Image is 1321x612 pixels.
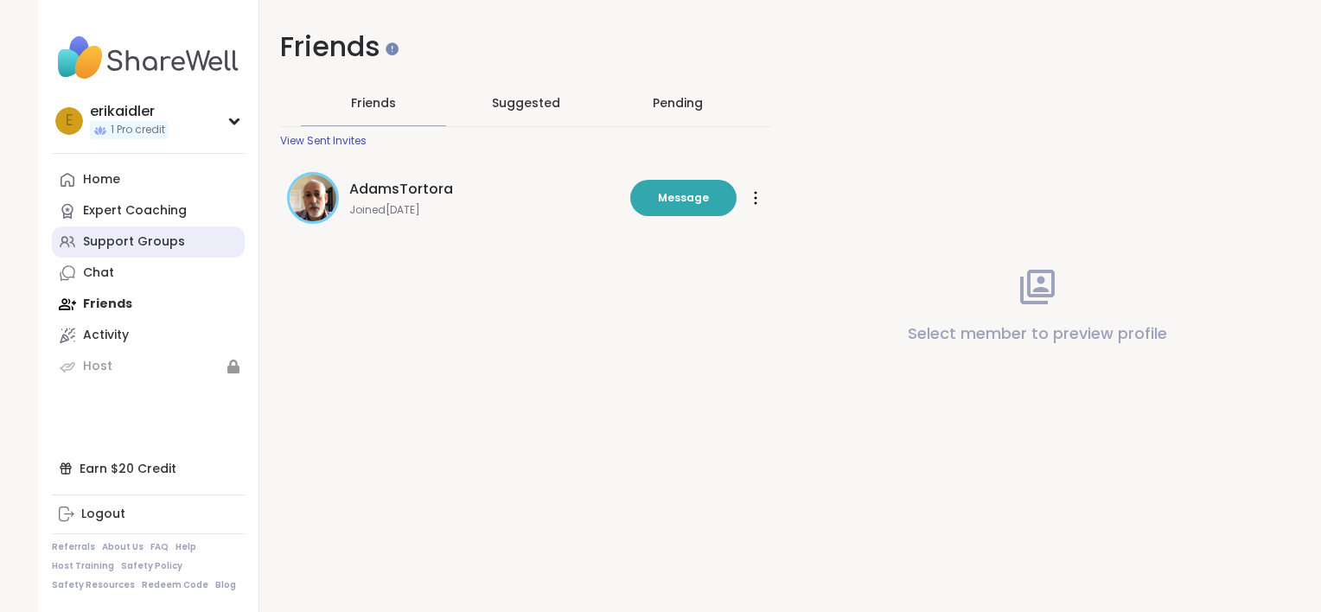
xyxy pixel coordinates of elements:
[83,171,120,188] div: Home
[83,265,114,282] div: Chat
[52,499,245,530] a: Logout
[83,202,187,220] div: Expert Coaching
[102,541,144,553] a: About Us
[83,327,129,344] div: Activity
[111,123,165,137] span: 1 Pro credit
[52,164,245,195] a: Home
[630,180,737,216] button: Message
[90,102,169,121] div: erikaidler
[349,203,620,217] span: Joined [DATE]
[121,560,182,572] a: Safety Policy
[52,195,245,226] a: Expert Coaching
[52,560,114,572] a: Host Training
[150,541,169,553] a: FAQ
[81,506,125,523] div: Logout
[349,179,453,200] span: AdamsTortora
[280,134,367,148] div: View Sent Invites
[52,226,245,258] a: Support Groups
[386,42,399,55] iframe: Spotlight
[492,94,560,112] span: Suggested
[215,579,236,591] a: Blog
[175,541,196,553] a: Help
[908,322,1167,346] p: Select member to preview profile
[52,258,245,289] a: Chat
[142,579,208,591] a: Redeem Code
[351,94,396,112] span: Friends
[52,579,135,591] a: Safety Resources
[83,358,112,375] div: Host
[658,190,709,206] span: Message
[52,28,245,88] img: ShareWell Nav Logo
[653,94,703,112] div: Pending
[52,453,245,484] div: Earn $20 Credit
[52,320,245,351] a: Activity
[280,28,771,67] h1: Friends
[83,233,185,251] div: Support Groups
[52,351,245,382] a: Host
[52,541,95,553] a: Referrals
[290,175,336,221] img: AdamsTortora
[66,110,73,132] span: e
